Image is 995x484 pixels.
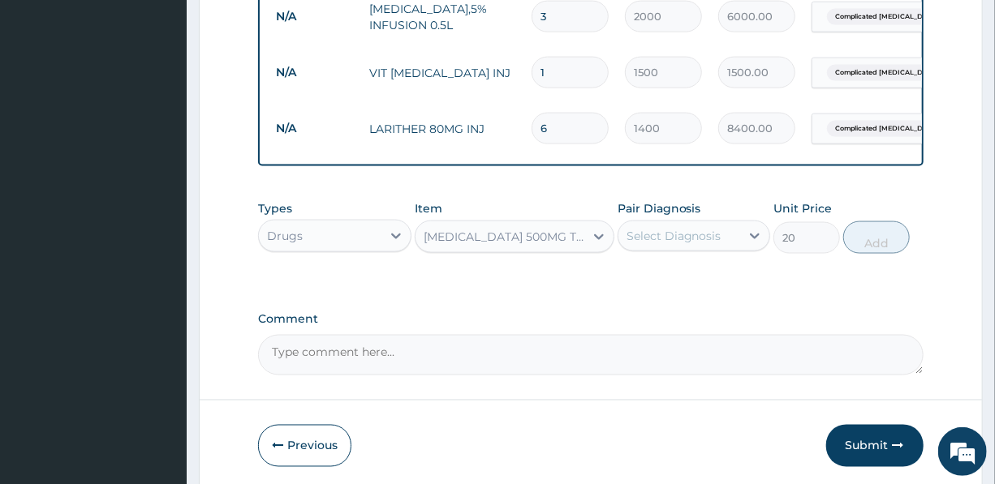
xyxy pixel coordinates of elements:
img: d_794563401_company_1708531726252_794563401 [30,81,66,122]
td: LARITHER 80MG INJ [361,113,523,145]
label: Comment [258,312,923,326]
span: Complicated [MEDICAL_DATA] [827,9,947,25]
td: N/A [268,2,361,32]
label: Pair Diagnosis [618,200,701,216]
div: Drugs [267,228,303,244]
span: We're online! [94,141,224,305]
span: Complicated [MEDICAL_DATA] [827,121,947,137]
div: Chat with us now [84,91,273,112]
button: Submit [826,425,924,467]
button: Add [843,221,910,254]
button: Previous [258,425,351,467]
div: Minimize live chat window [266,8,305,47]
textarea: Type your message and hit 'Enter' [8,316,309,373]
span: Complicated [MEDICAL_DATA] [827,65,947,81]
label: Unit Price [773,200,832,216]
td: N/A [268,114,361,143]
label: Item [415,200,442,216]
td: VIT [MEDICAL_DATA] INJ [361,57,523,89]
div: [MEDICAL_DATA] 500MG TAB [424,229,586,245]
td: N/A [268,58,361,88]
div: Select Diagnosis [627,228,721,244]
label: Types [258,202,292,216]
